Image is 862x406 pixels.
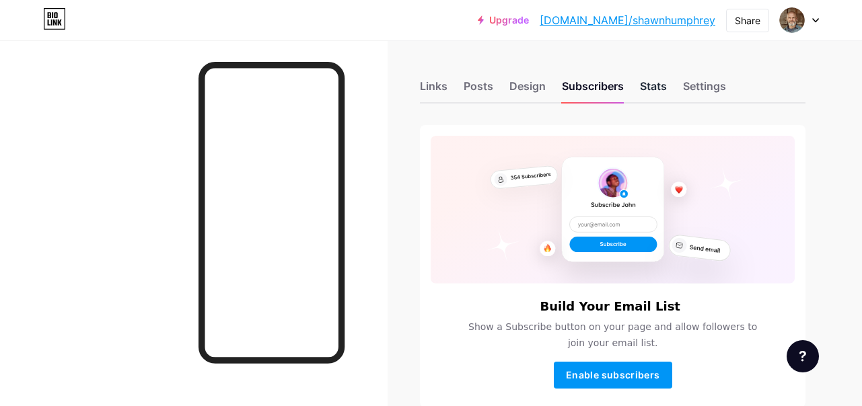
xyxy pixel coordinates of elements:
[540,12,715,28] a: [DOMAIN_NAME]/shawnhumphrey
[468,319,758,351] span: Show a Subscribe button on your page and allow followers to join your email list.
[640,78,667,102] div: Stats
[779,7,805,33] img: Shawn Humphrey
[683,78,726,102] div: Settings
[509,78,546,102] div: Design
[464,78,493,102] div: Posts
[566,369,659,380] span: Enable subscribers
[554,362,672,389] button: Enable subscribers
[478,15,529,26] a: Upgrade
[735,13,760,28] div: Share
[562,78,624,102] div: Subscribers
[540,300,680,313] h6: Build Your Email List
[420,78,447,102] div: Links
